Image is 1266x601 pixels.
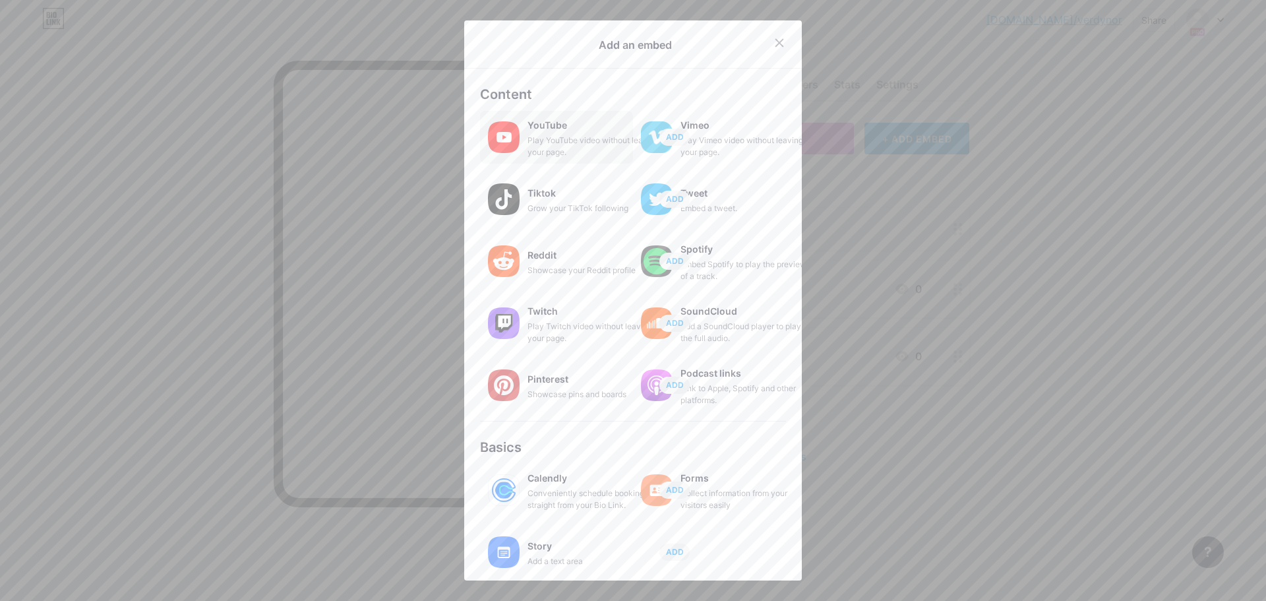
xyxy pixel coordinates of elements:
div: Grow your TikTok following [527,203,659,214]
div: Tweet [680,184,812,203]
div: Add a SoundCloud player to play the full audio. [680,321,812,344]
div: Showcase pins and boards [527,389,659,400]
img: forms [641,474,673,506]
div: Collect information from your visitors easily [680,488,812,511]
div: Embed a tweet. [680,203,812,214]
button: ADD [659,129,690,146]
div: Play Vimeo video without leaving your page. [680,135,812,158]
div: Tiktok [527,184,659,203]
img: soundcloud [641,307,673,339]
button: ADD [659,191,690,208]
span: ADD [666,193,684,205]
span: ADD [666,546,684,557]
div: Play Twitch video without leaving your page. [527,321,659,344]
div: Reddit [527,246,659,265]
button: ADD [659,377,690,394]
img: calendly [488,474,520,506]
div: Story [527,537,659,555]
button: ADD [659,315,690,332]
img: twitch [488,307,520,339]
div: Content [480,84,786,104]
img: pinterest [488,369,520,401]
div: Forms [680,469,812,488]
div: SoundCloud [680,302,812,321]
div: Conveniently schedule bookings straight from your Bio Link. [527,488,659,511]
div: Add an embed [599,37,672,53]
button: ADD [659,482,690,499]
span: ADD [666,484,684,495]
div: Vimeo [680,116,812,135]
img: twitter [641,183,673,215]
div: Add a text area [527,555,659,567]
img: tiktok [488,183,520,215]
div: Spotify [680,240,812,259]
span: ADD [666,131,684,142]
div: Embed Spotify to play the preview of a track. [680,259,812,282]
div: Play YouTube video without leaving your page. [527,135,659,158]
div: Pinterest [527,370,659,389]
img: podcastlinks [641,369,673,401]
span: ADD [666,317,684,329]
img: spotify [641,245,673,277]
div: YouTube [527,116,659,135]
div: Basics [480,437,786,457]
button: ADD [659,253,690,270]
div: Link to Apple, Spotify and other platforms. [680,383,812,406]
img: vimeo [641,121,673,153]
img: reddit [488,245,520,277]
img: youtube [488,121,520,153]
div: Twitch [527,302,659,321]
span: ADD [666,255,684,267]
div: Calendly [527,469,659,488]
div: Podcast links [680,364,812,383]
button: ADD [659,544,690,561]
div: Showcase your Reddit profile [527,265,659,276]
img: story [488,536,520,568]
span: ADD [666,379,684,391]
